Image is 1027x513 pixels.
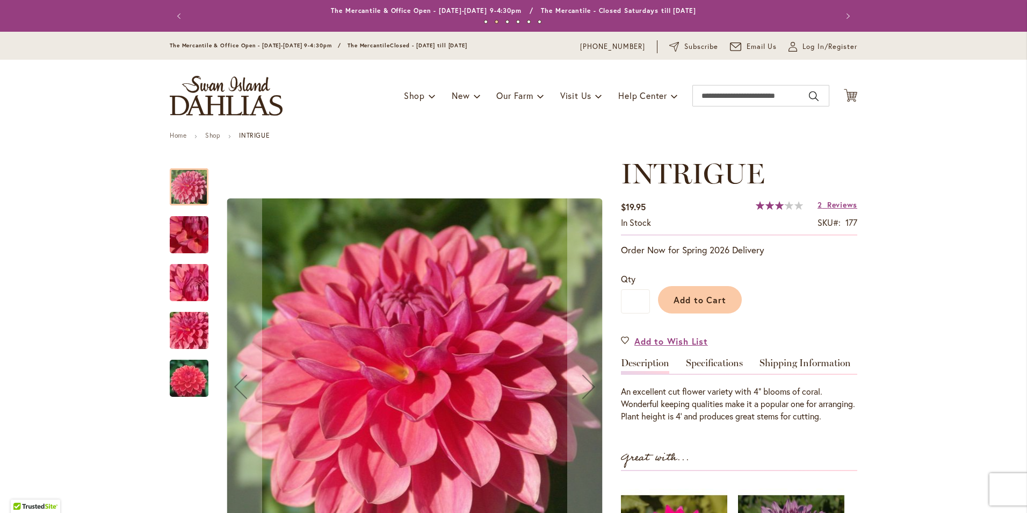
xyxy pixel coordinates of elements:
a: The Mercantile & Office Open - [DATE]-[DATE] 9-4:30pm / The Mercantile - Closed Saturdays till [D... [331,6,696,15]
button: 6 of 6 [538,20,541,24]
span: $19.95 [621,201,646,212]
p: Order Now for Spring 2026 Delivery [621,244,857,256]
span: INTRIGUE [621,156,765,190]
span: Add to Cart [674,294,727,305]
div: INTRIGUE [170,253,219,301]
strong: Great with... [621,449,690,467]
a: Add to Wish List [621,335,708,347]
span: Log In/Register [802,41,857,52]
div: INTRIGUE [170,205,219,253]
div: 177 [845,217,857,229]
img: INTRIGUE [150,206,228,264]
button: Previous [170,5,191,27]
a: Subscribe [669,41,718,52]
a: store logo [170,76,283,116]
img: INTRIGUE [150,254,228,312]
span: Our Farm [496,90,533,101]
div: Detailed Product Info [621,358,857,423]
span: Email Us [747,41,777,52]
a: Home [170,131,186,139]
a: Log In/Register [789,41,857,52]
div: INTRIGUE [170,158,219,205]
a: Shop [205,131,220,139]
span: New [452,90,469,101]
span: 2 [818,199,822,210]
a: Email Us [730,41,777,52]
button: 4 of 6 [516,20,520,24]
a: 2 Reviews [818,199,857,210]
button: Add to Cart [658,286,742,313]
img: INTRIGUE [150,353,228,404]
div: INTRIGUE [170,349,208,397]
span: The Mercantile & Office Open - [DATE]-[DATE] 9-4:30pm / The Mercantile [170,42,390,49]
span: Reviews [827,199,857,210]
iframe: Launch Accessibility Center [8,475,38,505]
span: Qty [621,273,635,284]
button: 3 of 6 [505,20,509,24]
a: Shipping Information [760,358,851,374]
div: INTRIGUE [170,301,219,349]
span: In stock [621,217,651,228]
a: [PHONE_NUMBER] [580,41,645,52]
span: Help Center [618,90,667,101]
a: Specifications [686,358,743,374]
span: Subscribe [684,41,718,52]
img: INTRIGUE [150,302,228,360]
div: Availability [621,217,651,229]
span: Add to Wish List [634,335,708,347]
strong: INTRIGUE [239,131,270,139]
span: Visit Us [560,90,591,101]
span: Closed - [DATE] till [DATE] [390,42,467,49]
button: 2 of 6 [495,20,498,24]
div: 63% [756,201,803,210]
div: An excellent cut flower variety with 4" blooms of coral. Wonderful keeping qualities make it a po... [621,386,857,423]
strong: SKU [818,217,841,228]
button: 5 of 6 [527,20,531,24]
button: Next [836,5,857,27]
span: Shop [404,90,425,101]
a: Description [621,358,669,374]
button: 1 of 6 [484,20,488,24]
